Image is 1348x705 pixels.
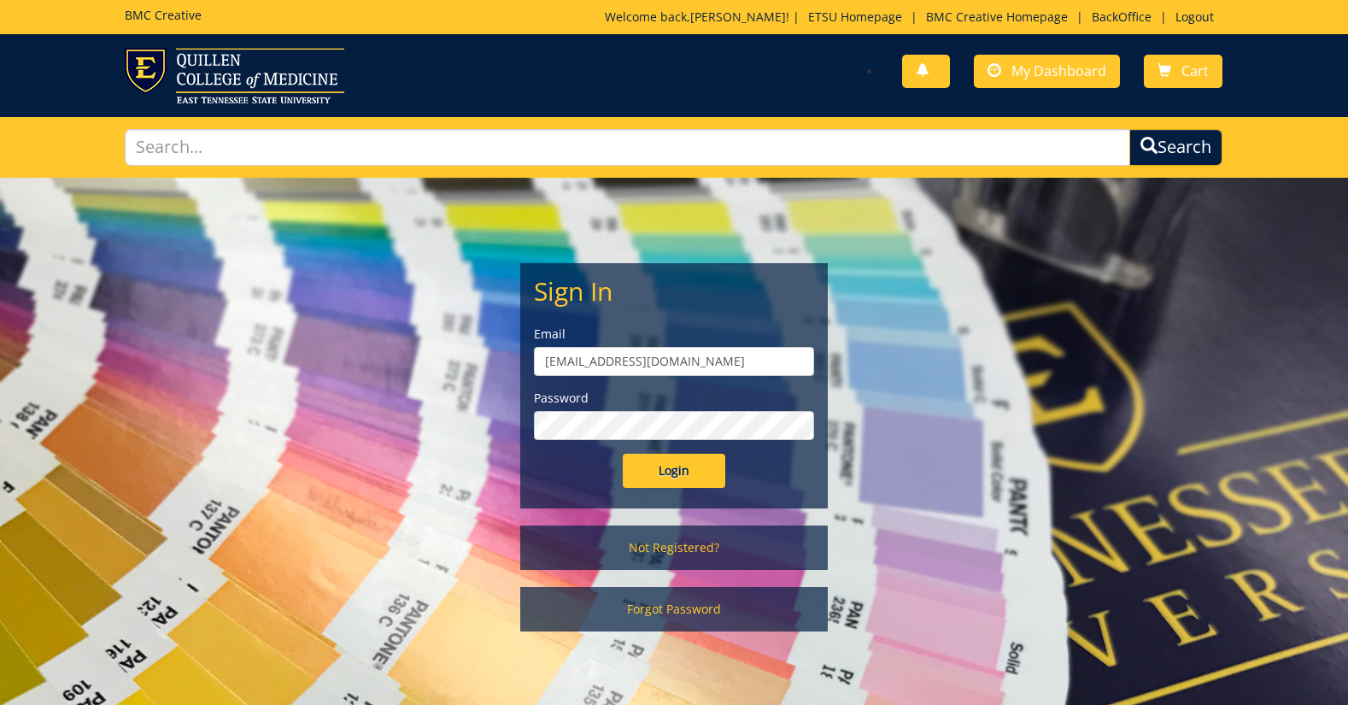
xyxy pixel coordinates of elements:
[605,9,1222,26] p: Welcome back, ! | | | |
[974,55,1120,88] a: My Dashboard
[1083,9,1160,25] a: BackOffice
[917,9,1076,25] a: BMC Creative Homepage
[800,9,911,25] a: ETSU Homepage
[534,390,814,407] label: Password
[125,48,344,103] img: ETSU logo
[520,526,828,570] a: Not Registered?
[1144,55,1222,88] a: Cart
[1167,9,1222,25] a: Logout
[1129,129,1222,166] button: Search
[125,129,1130,166] input: Search...
[1181,62,1209,80] span: Cart
[520,587,828,632] a: Forgot Password
[623,454,725,488] input: Login
[690,9,786,25] a: [PERSON_NAME]
[1011,62,1106,80] span: My Dashboard
[534,277,814,305] h2: Sign In
[125,9,202,21] h5: BMC Creative
[534,326,814,343] label: Email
